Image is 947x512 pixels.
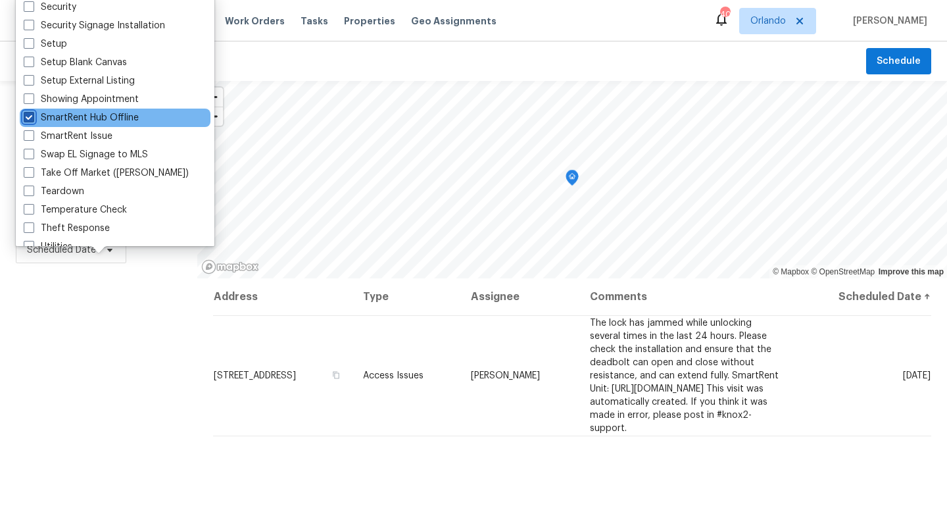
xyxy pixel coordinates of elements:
span: The lock has jammed while unlocking several times in the last 24 hours. Please check the installa... [590,319,779,433]
span: Properties [344,14,395,28]
label: Swap EL Signage to MLS [24,148,148,161]
label: SmartRent Hub Offline [24,111,139,124]
span: Access Issues [363,371,424,380]
th: Type [352,278,460,315]
a: Mapbox [773,267,809,276]
label: Theft Response [24,222,110,235]
label: Utilities [24,240,72,253]
span: Tasks [301,16,328,26]
label: Security Signage Installation [24,19,165,32]
label: Setup Blank Canvas [24,56,127,69]
span: [DATE] [903,371,931,380]
span: Geo Assignments [411,14,497,28]
button: Copy Address [330,369,342,381]
span: [PERSON_NAME] [471,371,540,380]
span: [PERSON_NAME] [848,14,927,28]
canvas: Map [197,81,947,278]
div: 40 [720,8,729,21]
label: Take Off Market ([PERSON_NAME]) [24,166,189,180]
th: Scheduled Date ↑ [794,278,931,315]
span: Orlando [750,14,786,28]
th: Address [213,278,352,315]
button: Schedule [866,48,931,75]
label: Temperature Check [24,203,127,217]
label: SmartRent Issue [24,130,112,143]
label: Setup [24,38,67,51]
span: Scheduled Date [27,243,96,257]
span: [STREET_ADDRESS] [214,371,296,380]
span: Schedule [877,53,921,70]
label: Security [24,1,76,14]
a: Improve this map [879,267,944,276]
div: Map marker [566,170,579,190]
label: Setup External Listing [24,74,135,88]
a: OpenStreetMap [811,267,875,276]
th: Assignee [460,278,579,315]
th: Comments [579,278,795,315]
label: Teardown [24,185,84,198]
label: Showing Appointment [24,93,139,106]
span: Work Orders [225,14,285,28]
a: Mapbox homepage [201,259,259,274]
